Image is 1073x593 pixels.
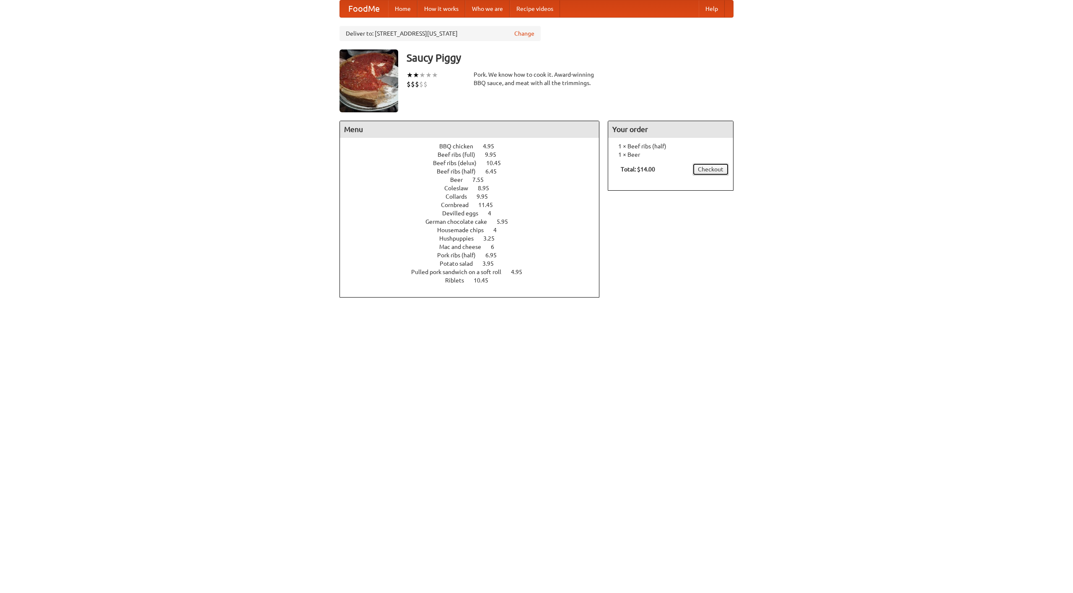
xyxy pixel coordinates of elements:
li: ★ [432,70,438,80]
span: 7.55 [472,176,492,183]
span: Beef ribs (full) [438,151,484,158]
a: Riblets 10.45 [445,277,504,284]
span: Potato salad [440,260,481,267]
a: FoodMe [340,0,388,17]
li: ★ [425,70,432,80]
a: German chocolate cake 5.95 [425,218,524,225]
span: 6 [491,243,503,250]
b: Total: $14.00 [621,166,655,173]
li: ★ [413,70,419,80]
span: 4 [488,210,500,217]
span: 3.95 [482,260,502,267]
a: Pork ribs (half) 6.95 [437,252,512,259]
li: $ [419,80,423,89]
a: Beef ribs (half) 6.45 [437,168,512,175]
li: $ [423,80,428,89]
a: Devilled eggs 4 [442,210,507,217]
span: 11.45 [478,202,501,208]
a: Housemade chips 4 [437,227,512,233]
div: Deliver to: [STREET_ADDRESS][US_STATE] [340,26,541,41]
a: Change [514,29,534,38]
li: $ [415,80,419,89]
a: Hushpuppies 3.25 [439,235,510,242]
span: Devilled eggs [442,210,487,217]
span: 4.95 [511,269,531,275]
a: Collards 9.95 [446,193,503,200]
span: 4 [493,227,505,233]
div: Pork. We know how to cook it. Award-winning BBQ sauce, and meat with all the trimmings. [474,70,599,87]
span: Beer [450,176,471,183]
a: Who we are [465,0,510,17]
a: Recipe videos [510,0,560,17]
a: Home [388,0,417,17]
a: Help [699,0,725,17]
a: Beer 7.55 [450,176,499,183]
li: $ [411,80,415,89]
span: Collards [446,193,475,200]
span: 3.25 [483,235,503,242]
a: Checkout [692,163,729,176]
a: Coleslaw 8.95 [444,185,505,192]
span: 10.45 [474,277,497,284]
span: Mac and cheese [439,243,490,250]
span: Beef ribs (half) [437,168,484,175]
li: ★ [419,70,425,80]
a: Beef ribs (full) 9.95 [438,151,512,158]
li: 1 × Beer [612,150,729,159]
span: BBQ chicken [439,143,482,150]
a: Cornbread 11.45 [441,202,508,208]
span: 9.95 [477,193,496,200]
li: ★ [407,70,413,80]
span: Housemade chips [437,227,492,233]
li: 1 × Beef ribs (half) [612,142,729,150]
span: Pork ribs (half) [437,252,484,259]
a: Pulled pork sandwich on a soft roll 4.95 [411,269,538,275]
img: angular.jpg [340,49,398,112]
span: Riblets [445,277,472,284]
span: Cornbread [441,202,477,208]
a: Beef ribs (delux) 10.45 [433,160,516,166]
h3: Saucy Piggy [407,49,733,66]
span: German chocolate cake [425,218,495,225]
span: 6.45 [485,168,505,175]
a: Potato salad 3.95 [440,260,509,267]
span: Coleslaw [444,185,477,192]
span: Pulled pork sandwich on a soft roll [411,269,510,275]
span: 4.95 [483,143,503,150]
span: Beef ribs (delux) [433,160,485,166]
a: Mac and cheese 6 [439,243,510,250]
span: 6.95 [485,252,505,259]
span: Hushpuppies [439,235,482,242]
span: 8.95 [478,185,498,192]
a: BBQ chicken 4.95 [439,143,510,150]
span: 9.95 [485,151,505,158]
span: 10.45 [486,160,509,166]
span: 5.95 [497,218,516,225]
h4: Your order [608,121,733,138]
h4: Menu [340,121,599,138]
a: How it works [417,0,465,17]
li: $ [407,80,411,89]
